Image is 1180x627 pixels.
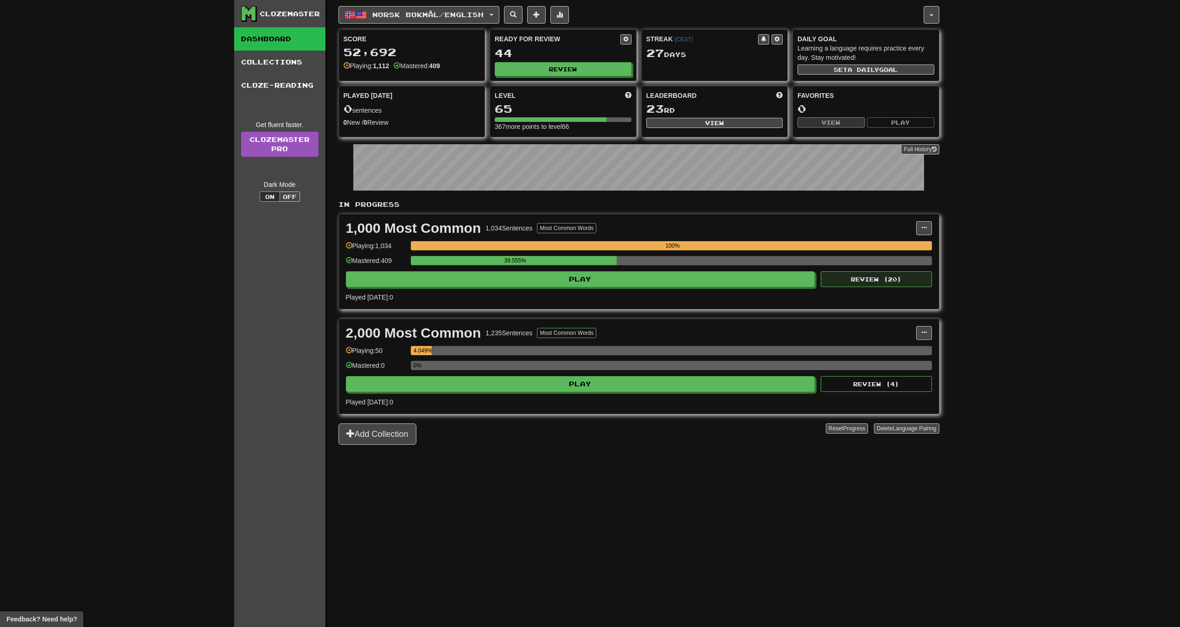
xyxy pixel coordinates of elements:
[344,118,480,127] div: New / Review
[346,221,481,235] div: 1,000 Most Common
[646,47,783,59] div: Day s
[874,423,939,434] button: DeleteLanguage Pairing
[260,192,280,202] button: On
[821,376,932,392] button: Review (4)
[848,66,879,73] span: a daily
[344,46,480,58] div: 52,692
[346,256,406,271] div: Mastered: 409
[550,6,569,24] button: More stats
[6,614,77,624] span: Open feedback widget
[234,27,325,51] a: Dashboard
[901,144,939,154] button: Full History
[373,62,389,70] strong: 1,112
[646,91,697,100] span: Leaderboard
[346,398,393,406] span: Played [DATE]: 0
[485,328,532,338] div: 1,235 Sentences
[338,423,416,445] button: Add Collection
[344,91,393,100] span: Played [DATE]
[372,11,484,19] span: Norsk bokmål / English
[346,376,815,392] button: Play
[344,119,347,126] strong: 0
[394,61,440,70] div: Mastered:
[260,9,320,19] div: Clozemaster
[338,200,939,209] p: In Progress
[646,46,664,59] span: 27
[537,328,596,338] button: Most Common Words
[495,34,620,44] div: Ready for Review
[346,361,406,376] div: Mastered: 0
[495,62,631,76] button: Review
[797,44,934,62] div: Learning a language requires practice every day. Stay motivated!
[364,119,367,126] strong: 0
[346,294,393,301] span: Played [DATE]: 0
[797,34,934,44] div: Daily Goal
[241,120,319,129] div: Get fluent faster.
[675,36,693,43] a: (CEST)
[346,271,815,287] button: Play
[495,103,631,115] div: 65
[893,425,936,432] span: Language Pairing
[646,34,759,44] div: Streak
[495,47,631,59] div: 44
[346,326,481,340] div: 2,000 Most Common
[867,117,934,128] button: Play
[234,51,325,74] a: Collections
[344,102,352,115] span: 0
[346,346,406,361] div: Playing: 50
[344,103,480,115] div: sentences
[338,6,499,24] button: Norsk bokmål/English
[234,74,325,97] a: Cloze-Reading
[495,122,631,131] div: 367 more points to level 66
[485,224,532,233] div: 1,034 Sentences
[344,61,389,70] div: Playing:
[776,91,783,100] span: This week in points, UTC
[646,118,783,128] button: View
[241,180,319,189] div: Dark Mode
[797,91,934,100] div: Favorites
[826,423,868,434] button: ResetProgress
[537,223,596,233] button: Most Common Words
[504,6,523,24] button: Search sentences
[414,346,432,355] div: 4.049%
[797,103,934,115] div: 0
[414,256,617,265] div: 39.555%
[495,91,516,100] span: Level
[843,425,865,432] span: Progress
[646,102,664,115] span: 23
[797,117,865,128] button: View
[527,6,546,24] button: Add sentence to collection
[414,241,932,250] div: 100%
[344,34,480,44] div: Score
[429,62,440,70] strong: 409
[797,64,934,75] button: Seta dailygoal
[280,192,300,202] button: Off
[821,271,932,287] button: Review (20)
[241,132,319,157] a: ClozemasterPro
[346,241,406,256] div: Playing: 1,034
[646,103,783,115] div: rd
[625,91,631,100] span: Score more points to level up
